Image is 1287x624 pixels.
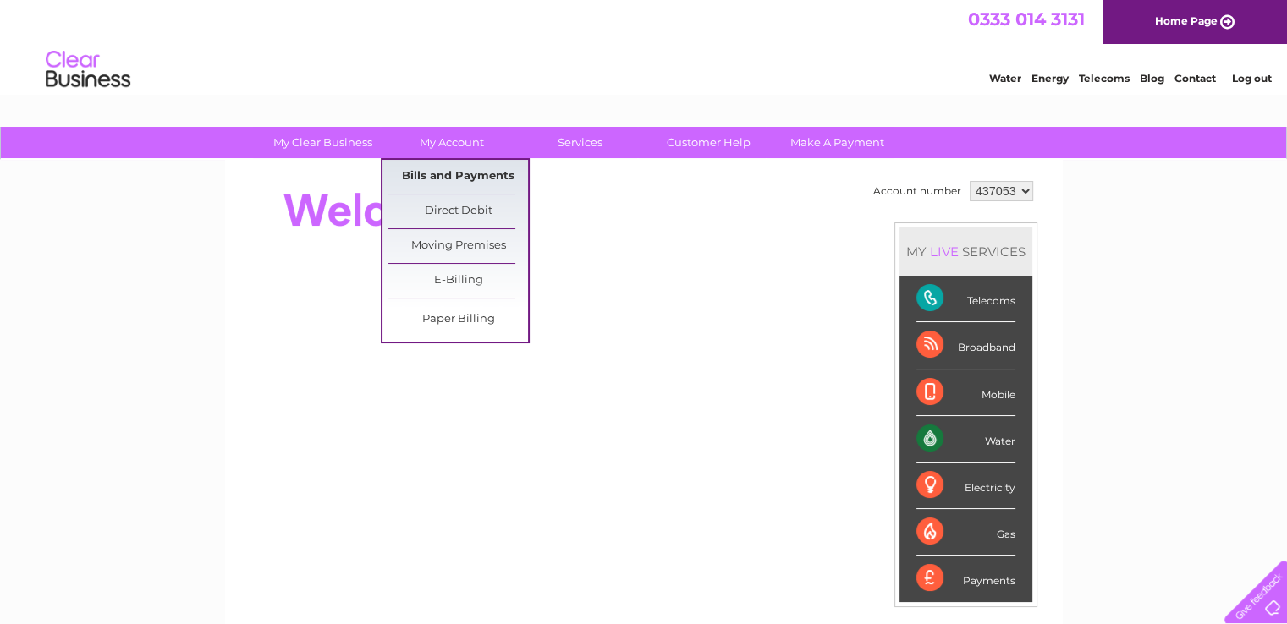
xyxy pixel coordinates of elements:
a: Blog [1140,72,1164,85]
div: Electricity [916,463,1015,509]
div: Payments [916,556,1015,601]
div: Mobile [916,369,1015,416]
div: MY SERVICES [899,227,1032,276]
a: 0333 014 3131 [968,8,1085,30]
a: Make A Payment [767,127,907,158]
a: Customer Help [639,127,778,158]
div: Broadband [916,322,1015,369]
div: Gas [916,509,1015,556]
div: LIVE [927,244,962,260]
div: Water [916,416,1015,463]
div: Telecoms [916,276,1015,322]
a: Direct Debit [388,194,528,228]
div: Clear Business is a trading name of Verastar Limited (registered in [GEOGRAPHIC_DATA] No. 3667643... [245,9,1044,82]
a: Energy [1031,72,1069,85]
a: Moving Premises [388,229,528,263]
a: Services [510,127,650,158]
img: logo.png [45,44,131,96]
a: Telecoms [1079,72,1130,85]
a: Water [989,72,1021,85]
a: My Clear Business [253,127,393,158]
a: E-Billing [388,264,528,298]
a: Contact [1174,72,1216,85]
td: Account number [869,177,965,205]
a: Paper Billing [388,303,528,337]
a: Log out [1231,72,1271,85]
a: Bills and Payments [388,160,528,194]
a: My Account [382,127,521,158]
